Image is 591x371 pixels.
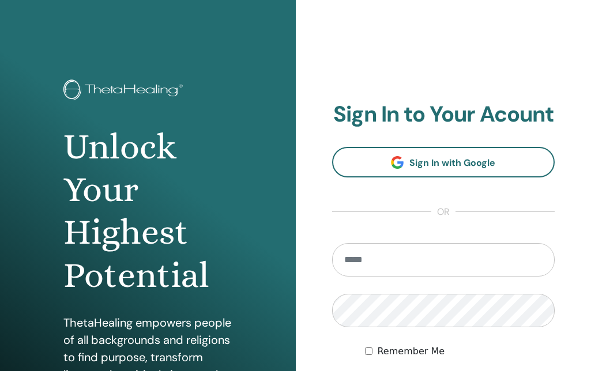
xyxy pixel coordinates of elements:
[409,157,495,169] span: Sign In with Google
[365,344,555,358] div: Keep me authenticated indefinitely or until I manually logout
[431,205,456,219] span: or
[332,147,555,177] a: Sign In with Google
[332,101,555,128] h2: Sign In to Your Acount
[63,126,232,297] h1: Unlock Your Highest Potential
[377,344,445,358] label: Remember Me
